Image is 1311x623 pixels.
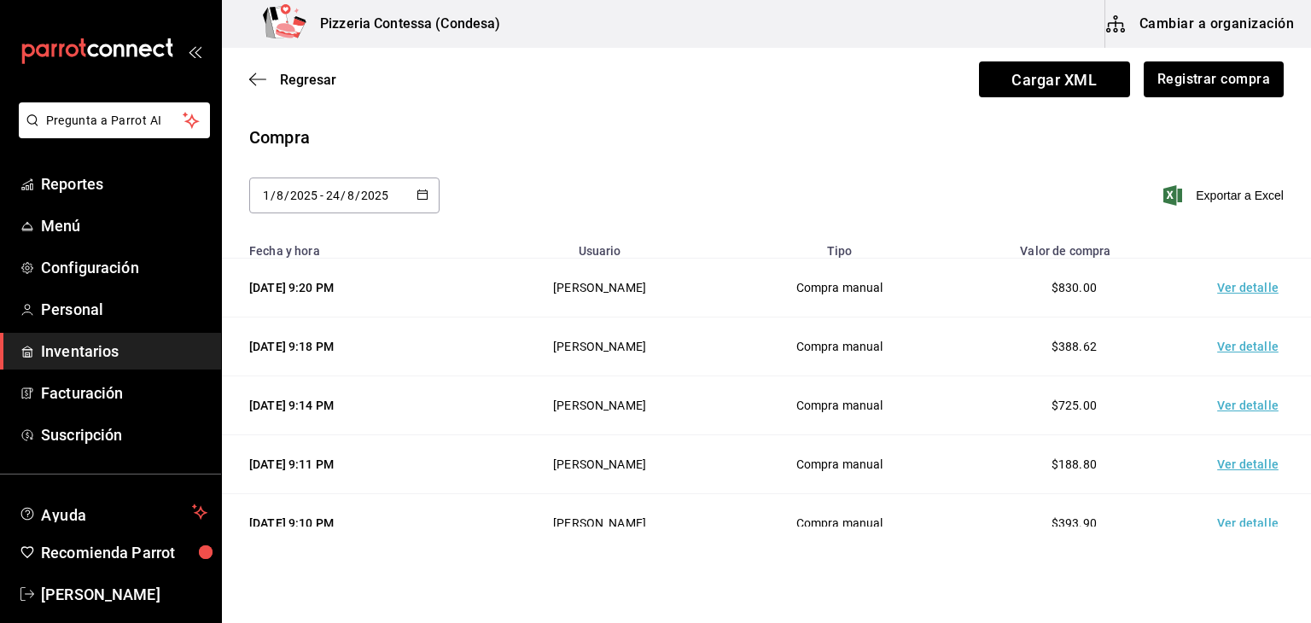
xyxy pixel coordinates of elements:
[341,189,346,202] span: /
[41,381,207,405] span: Facturación
[957,234,1192,259] th: Valor de compra
[12,124,210,142] a: Pregunta a Parrot AI
[41,502,185,522] span: Ayuda
[249,72,336,88] button: Regresar
[477,376,722,435] td: [PERSON_NAME]
[722,435,957,494] td: Compra manual
[249,515,457,532] div: [DATE] 9:10 PM
[722,376,957,435] td: Compra manual
[477,234,722,259] th: Usuario
[249,125,310,150] div: Compra
[289,189,318,202] input: Year
[249,456,457,473] div: [DATE] 9:11 PM
[722,494,957,553] td: Compra manual
[979,61,1130,97] span: Cargar XML
[1052,457,1097,471] span: $188.80
[41,583,207,606] span: [PERSON_NAME]
[320,189,323,202] span: -
[249,338,457,355] div: [DATE] 9:18 PM
[1052,399,1097,412] span: $725.00
[722,317,957,376] td: Compra manual
[347,189,355,202] input: Month
[271,189,276,202] span: /
[477,435,722,494] td: [PERSON_NAME]
[360,189,389,202] input: Year
[41,541,207,564] span: Recomienda Parrot
[41,172,207,195] span: Reportes
[722,259,957,317] td: Compra manual
[41,214,207,237] span: Menú
[1144,61,1284,97] button: Registrar compra
[284,189,289,202] span: /
[222,234,477,259] th: Fecha y hora
[355,189,360,202] span: /
[262,189,271,202] input: Day
[477,317,722,376] td: [PERSON_NAME]
[41,256,207,279] span: Configuración
[1192,494,1311,553] td: Ver detalle
[477,494,722,553] td: [PERSON_NAME]
[41,340,207,363] span: Inventarios
[722,234,957,259] th: Tipo
[280,72,336,88] span: Regresar
[1192,259,1311,317] td: Ver detalle
[188,44,201,58] button: open_drawer_menu
[1052,281,1097,294] span: $830.00
[41,423,207,446] span: Suscripción
[1192,435,1311,494] td: Ver detalle
[325,189,341,202] input: Day
[1192,376,1311,435] td: Ver detalle
[249,397,457,414] div: [DATE] 9:14 PM
[276,189,284,202] input: Month
[306,14,501,34] h3: Pizzeria Contessa (Condesa)
[1052,340,1097,353] span: $388.62
[46,112,184,130] span: Pregunta a Parrot AI
[1192,317,1311,376] td: Ver detalle
[19,102,210,138] button: Pregunta a Parrot AI
[1167,185,1284,206] button: Exportar a Excel
[249,279,457,296] div: [DATE] 9:20 PM
[1052,516,1097,530] span: $393.90
[41,298,207,321] span: Personal
[477,259,722,317] td: [PERSON_NAME]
